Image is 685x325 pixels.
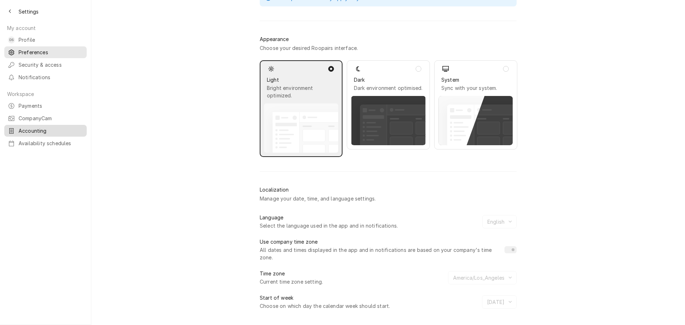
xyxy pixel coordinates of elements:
span: Security & access [19,61,83,68]
span: Accounting [19,127,83,134]
span: System [441,76,510,83]
div: David Silvestre's Avatar [8,36,15,44]
a: Security & access [4,59,87,71]
a: Availability schedules [4,137,87,149]
button: America/Los_Angeles [448,271,517,284]
a: Notifications [4,71,87,83]
label: Use company time zone [260,238,318,245]
label: Language [260,214,283,221]
div: [DATE] [486,298,506,306]
span: Select the language used in the app and in notifications. [260,222,478,229]
div: SystemSync with your system. [434,60,517,149]
span: All dates and times displayed in the app and in notifications are based on your company's time zone. [260,246,500,261]
span: Preferences [19,49,83,56]
span: Light [267,76,335,83]
span: Bright environment optimized. [267,84,335,99]
div: English [486,218,506,225]
label: Time zone [260,270,285,277]
div: DarkDark environment optimised. [347,60,430,149]
span: Availability schedules [19,139,83,147]
a: Preferences [4,46,87,58]
span: Dark [354,76,423,83]
a: Payments [4,100,87,112]
label: Start of week [260,294,293,301]
span: Profile [19,36,83,44]
span: Payments [19,102,83,110]
button: [DATE] [482,295,517,309]
button: English [482,215,517,228]
span: Sync with your system. [441,84,510,92]
div: Choose your desired Roopairs interface. [260,44,358,52]
span: Notifications [19,73,83,81]
span: Current time zone setting. [260,278,444,285]
div: LightBright environment optimized. [260,60,342,157]
button: Back to previous page [4,6,16,17]
div: Manage your date, time, and language settings. [260,195,376,202]
a: CompanyCam [4,112,87,124]
div: Localization [260,186,289,193]
a: Accounting [4,125,87,137]
span: CompanyCam [19,115,83,122]
div: America/Los_Angeles [452,274,506,281]
a: DSDavid Silvestre's AvatarProfile [4,34,87,46]
span: Choose on which day the calendar week should start. [260,302,478,310]
div: DS [8,36,15,44]
span: Settings [19,8,39,15]
div: Appearance [260,35,289,43]
span: Dark environment optimised. [354,84,423,92]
